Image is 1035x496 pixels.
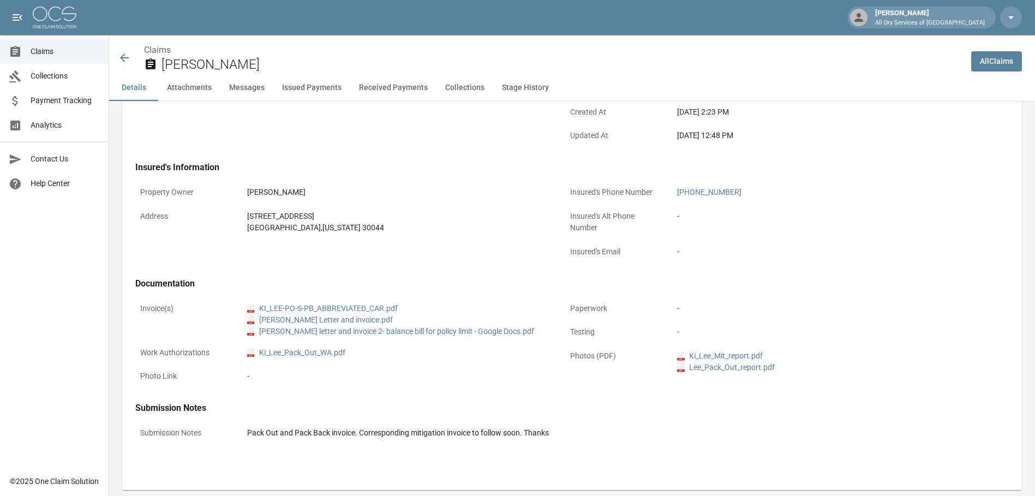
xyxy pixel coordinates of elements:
span: Help Center [31,178,100,189]
img: ocs-logo-white-transparent.png [33,7,76,28]
button: Issued Payments [273,75,350,101]
p: Created At [565,101,663,123]
div: - [677,326,977,338]
h4: Insured's Information [135,162,982,173]
a: [PHONE_NUMBER] [677,188,741,196]
span: Payment Tracking [31,95,100,106]
div: © 2025 One Claim Solution [10,476,99,487]
span: Contact Us [31,153,100,165]
p: Address [135,206,234,227]
a: pdfKi_Lee_Pack_Out_WA.pdf [247,347,345,358]
nav: breadcrumb [144,44,962,57]
div: [DATE] 2:23 PM [677,106,977,118]
button: Collections [436,75,493,101]
button: Details [109,75,158,101]
div: [GEOGRAPHIC_DATA] , [US_STATE] 30044 [247,222,547,234]
h4: Documentation [135,278,982,289]
div: [PERSON_NAME] [247,187,547,198]
button: Stage History [493,75,558,101]
div: - [247,370,547,382]
div: - [677,246,977,258]
div: [PERSON_NAME] [871,8,989,27]
button: Attachments [158,75,220,101]
p: Insured's Alt Phone Number [565,206,663,238]
p: Testing [565,321,663,343]
p: Property Owner [135,182,234,203]
p: Submission Notes [135,422,234,444]
div: anchor tabs [109,75,1035,101]
p: Photos (PDF) [565,345,663,367]
a: Claims [144,45,171,55]
span: Claims [31,46,100,57]
a: pdfLee_Pack_Out_report.pdf [677,362,775,373]
p: All Dry Services of [GEOGRAPHIC_DATA] [875,19,985,28]
p: Insured's Email [565,241,663,262]
span: Analytics [31,119,100,131]
p: Updated At [565,125,663,146]
div: - [677,211,977,222]
button: Received Payments [350,75,436,101]
p: Work Authorizations [135,342,234,363]
span: Collections [31,70,100,82]
p: Insured's Phone Number [565,182,663,203]
a: pdfKi_Lee_Mit_report.pdf [677,350,763,362]
a: pdf[PERSON_NAME] Letter and invoice.pdf [247,314,393,326]
button: open drawer [7,7,28,28]
p: Photo Link [135,366,234,387]
h2: [PERSON_NAME] [161,57,962,73]
div: [STREET_ADDRESS] [247,211,547,222]
div: Pack Out and Pack Back invoice. Corresponding mitigation invoice to follow soon. Thanks [247,427,977,439]
a: pdf[PERSON_NAME] letter and invoice 2- balance bill for policy limit - Google Docs.pdf [247,326,534,337]
button: Messages [220,75,273,101]
div: [DATE] 12:48 PM [677,130,977,141]
a: pdfKI_LEE-PO-S-PB_ABBREVIATED_CAR.pdf [247,303,398,314]
h4: Submission Notes [135,403,982,414]
div: - [677,303,977,314]
p: Paperwork [565,298,663,319]
a: AllClaims [971,51,1022,71]
p: Invoice(s) [135,298,234,319]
